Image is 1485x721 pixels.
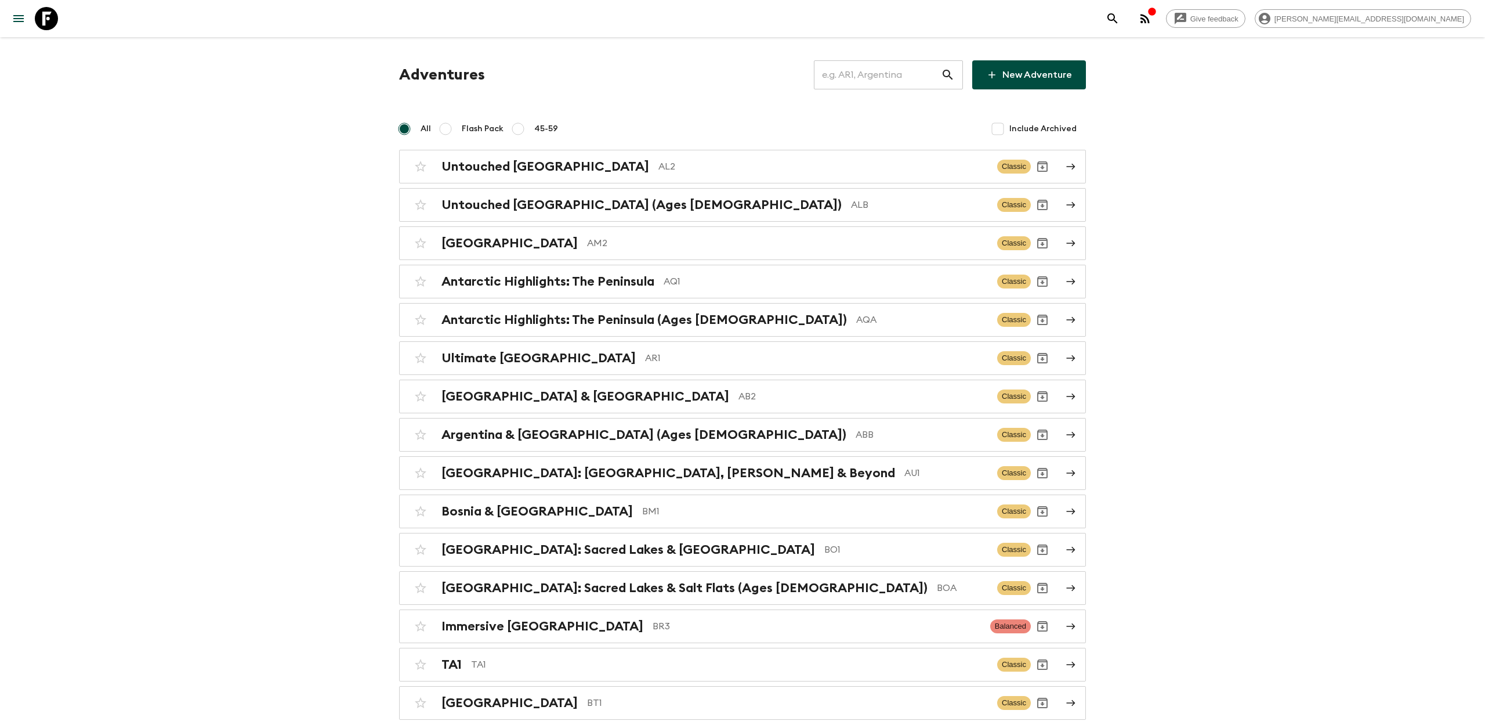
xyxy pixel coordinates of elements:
[441,619,643,634] h2: Immersive [GEOGRAPHIC_DATA]
[399,648,1086,682] a: TA1TA1ClassicArchive
[997,581,1031,595] span: Classic
[441,466,895,481] h2: [GEOGRAPHIC_DATA]: [GEOGRAPHIC_DATA], [PERSON_NAME] & Beyond
[1031,308,1054,331] button: Archive
[1184,15,1245,23] span: Give feedback
[856,428,988,442] p: ABB
[738,390,988,403] p: AB2
[441,657,462,672] h2: TA1
[441,504,633,519] h2: Bosnia & [GEOGRAPHIC_DATA]
[997,696,1031,710] span: Classic
[441,274,654,289] h2: Antarctic Highlights: The Peninsula
[1031,691,1054,715] button: Archive
[814,59,941,91] input: e.g. AR1, Argentina
[664,275,988,289] p: AQ1
[1031,232,1054,255] button: Archive
[653,619,981,633] p: BR3
[587,236,988,250] p: AM2
[441,197,842,212] h2: Untouched [GEOGRAPHIC_DATA] (Ages [DEMOGRAPHIC_DATA])
[7,7,30,30] button: menu
[997,428,1031,442] span: Classic
[997,504,1031,518] span: Classic
[997,236,1031,250] span: Classic
[399,456,1086,490] a: [GEOGRAPHIC_DATA]: [GEOGRAPHIC_DATA], [PERSON_NAME] & BeyondAU1ClassicArchive
[642,504,988,518] p: BM1
[997,275,1031,289] span: Classic
[997,313,1031,327] span: Classic
[1031,615,1054,638] button: Archive
[399,418,1086,452] a: Argentina & [GEOGRAPHIC_DATA] (Ages [DEMOGRAPHIC_DATA])ABBClassicArchive
[441,389,729,404] h2: [GEOGRAPHIC_DATA] & [GEOGRAPHIC_DATA]
[997,160,1031,174] span: Classic
[904,466,988,480] p: AU1
[399,610,1086,643] a: Immersive [GEOGRAPHIC_DATA]BR3BalancedArchive
[824,543,988,557] p: BO1
[399,495,1086,528] a: Bosnia & [GEOGRAPHIC_DATA]BM1ClassicArchive
[399,265,1086,298] a: Antarctic Highlights: The PeninsulaAQ1ClassicArchive
[399,571,1086,605] a: [GEOGRAPHIC_DATA]: Sacred Lakes & Salt Flats (Ages [DEMOGRAPHIC_DATA])BOAClassicArchive
[997,198,1031,212] span: Classic
[441,351,636,366] h2: Ultimate [GEOGRAPHIC_DATA]
[1031,423,1054,446] button: Archive
[399,533,1086,567] a: [GEOGRAPHIC_DATA]: Sacred Lakes & [GEOGRAPHIC_DATA]BO1ClassicArchive
[937,581,988,595] p: BOA
[1031,576,1054,600] button: Archive
[399,341,1086,375] a: Ultimate [GEOGRAPHIC_DATA]AR1ClassicArchive
[997,658,1031,672] span: Classic
[441,236,578,251] h2: [GEOGRAPHIC_DATA]
[441,695,578,711] h2: [GEOGRAPHIC_DATA]
[1268,15,1470,23] span: [PERSON_NAME][EMAIL_ADDRESS][DOMAIN_NAME]
[399,686,1086,720] a: [GEOGRAPHIC_DATA]BT1ClassicArchive
[1031,155,1054,178] button: Archive
[399,303,1086,337] a: Antarctic Highlights: The Peninsula (Ages [DEMOGRAPHIC_DATA])AQAClassicArchive
[1031,462,1054,485] button: Archive
[534,123,558,135] span: 45-59
[462,123,504,135] span: Flash Pack
[441,542,815,557] h2: [GEOGRAPHIC_DATA]: Sacred Lakes & [GEOGRAPHIC_DATA]
[645,351,988,365] p: AR1
[856,313,988,327] p: AQA
[399,150,1086,183] a: Untouched [GEOGRAPHIC_DATA]AL2ClassicArchive
[441,581,928,596] h2: [GEOGRAPHIC_DATA]: Sacred Lakes & Salt Flats (Ages [DEMOGRAPHIC_DATA])
[399,63,485,86] h1: Adventures
[399,188,1086,222] a: Untouched [GEOGRAPHIC_DATA] (Ages [DEMOGRAPHIC_DATA])ALBClassicArchive
[441,427,846,442] h2: Argentina & [GEOGRAPHIC_DATA] (Ages [DEMOGRAPHIC_DATA])
[1031,500,1054,523] button: Archive
[399,380,1086,413] a: [GEOGRAPHIC_DATA] & [GEOGRAPHIC_DATA]AB2ClassicArchive
[997,390,1031,403] span: Classic
[1166,9,1245,28] a: Give feedback
[441,159,649,174] h2: Untouched [GEOGRAPHIC_DATA]
[972,60,1086,89] a: New Adventure
[1031,193,1054,217] button: Archive
[1009,123,1077,135] span: Include Archived
[997,543,1031,557] span: Classic
[851,198,988,212] p: ALB
[441,312,847,327] h2: Antarctic Highlights: The Peninsula (Ages [DEMOGRAPHIC_DATA])
[990,619,1031,633] span: Balanced
[1031,538,1054,561] button: Archive
[421,123,431,135] span: All
[658,160,988,174] p: AL2
[399,226,1086,260] a: [GEOGRAPHIC_DATA]AM2ClassicArchive
[1255,9,1471,28] div: [PERSON_NAME][EMAIL_ADDRESS][DOMAIN_NAME]
[471,658,988,672] p: TA1
[1031,385,1054,408] button: Archive
[997,466,1031,480] span: Classic
[997,351,1031,365] span: Classic
[1031,653,1054,676] button: Archive
[1031,270,1054,293] button: Archive
[1031,347,1054,370] button: Archive
[1101,7,1124,30] button: search adventures
[587,696,988,710] p: BT1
